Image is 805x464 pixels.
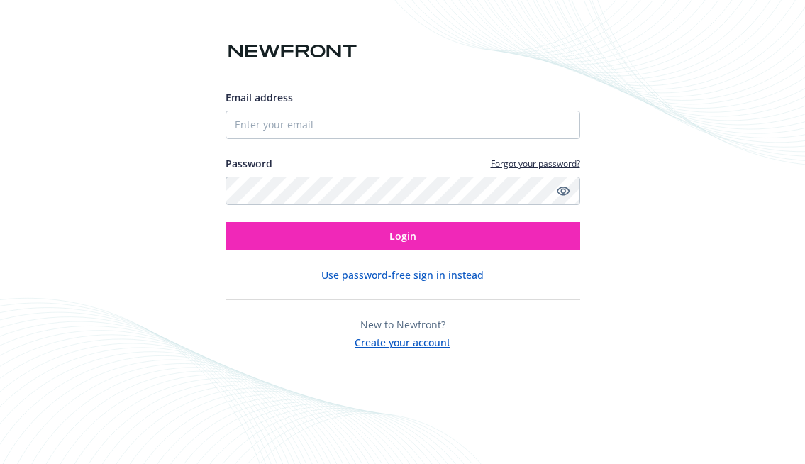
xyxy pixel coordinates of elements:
[389,229,416,243] span: Login
[226,156,272,171] label: Password
[226,91,293,104] span: Email address
[555,182,572,199] a: Show password
[226,111,580,139] input: Enter your email
[321,267,484,282] button: Use password-free sign in instead
[226,222,580,250] button: Login
[355,332,450,350] button: Create your account
[491,158,580,170] a: Forgot your password?
[226,39,360,64] img: Newfront logo
[360,318,445,331] span: New to Newfront?
[226,177,580,205] input: Enter your password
